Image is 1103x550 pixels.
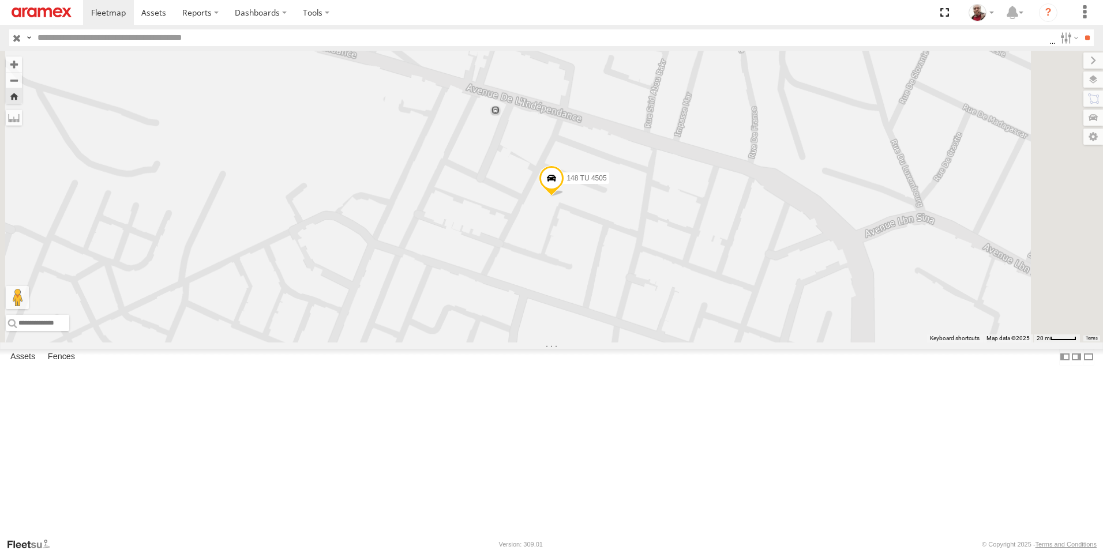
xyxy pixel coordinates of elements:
button: Map Scale: 20 m per 42 pixels [1033,334,1080,342]
a: Visit our Website [6,538,59,550]
button: Keyboard shortcuts [930,334,980,342]
span: 20 m [1037,335,1050,341]
a: Terms and Conditions [1036,541,1097,548]
label: Measure [6,110,22,126]
button: Zoom out [6,72,22,88]
div: © Copyright 2025 - [982,541,1097,548]
div: Version: 309.01 [499,541,543,548]
span: Map data ©2025 [986,335,1030,341]
button: Zoom Home [6,88,22,104]
span: 148 TU 4505 [566,174,606,182]
i: ? [1039,3,1057,22]
img: aramex-logo.svg [12,7,72,17]
label: Search Filter Options [1056,29,1081,46]
button: Zoom in [6,56,22,72]
label: Dock Summary Table to the Right [1071,349,1082,366]
label: Search Query [24,29,33,46]
label: Map Settings [1083,129,1103,145]
a: Terms (opens in new tab) [1086,336,1098,341]
label: Hide Summary Table [1083,349,1094,366]
label: Assets [5,349,41,365]
button: Drag Pegman onto the map to open Street View [6,286,29,309]
label: Dock Summary Table to the Left [1059,349,1071,366]
label: Fences [42,349,81,365]
div: Majdi Ghannoudi [965,4,998,21]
